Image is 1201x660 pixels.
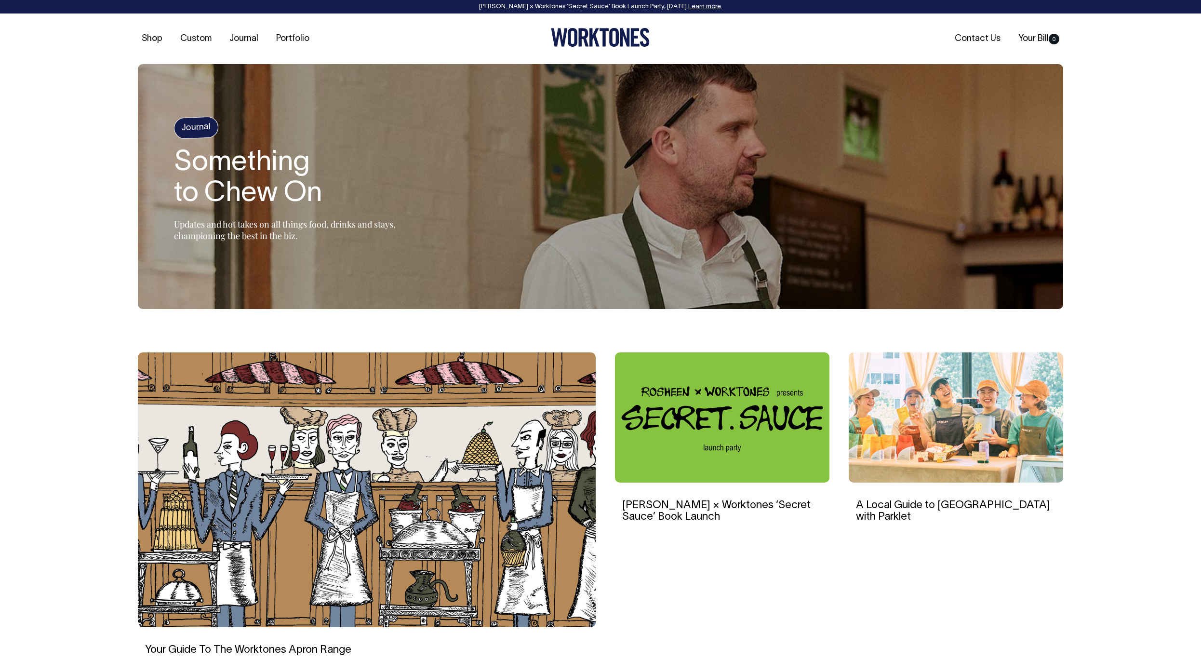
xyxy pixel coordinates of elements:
img: Rosheen Kaul × Worktones ‘Secret Sauce’ Book Launch [615,352,829,483]
h2: Something to Chew On [174,148,415,210]
a: Your Bill0 [1014,31,1063,47]
a: Shop [138,31,166,47]
img: Your Guide To The Worktones Apron Range [138,352,596,627]
span: 0 [1049,34,1059,44]
a: Learn more [688,4,721,10]
a: Custom [176,31,215,47]
a: Your Guide To The Worktones Apron Range [145,645,351,655]
a: Journal [226,31,262,47]
a: [PERSON_NAME] × Worktones ‘Secret Sauce’ Book Launch [622,500,811,522]
h4: Journal [173,117,219,140]
p: Updates and hot takes on all things food, drinks and stays, championing the best in the biz. [174,218,415,242]
a: Contact Us [951,31,1004,47]
a: Portfolio [272,31,313,47]
div: [PERSON_NAME] × Worktones ‘Secret Sauce’ Book Launch Party, [DATE]. . [10,3,1191,10]
img: A Local Guide to Tokyo with Parklet [849,352,1063,483]
a: A Local Guide to [GEOGRAPHIC_DATA] with Parklet [856,500,1050,522]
